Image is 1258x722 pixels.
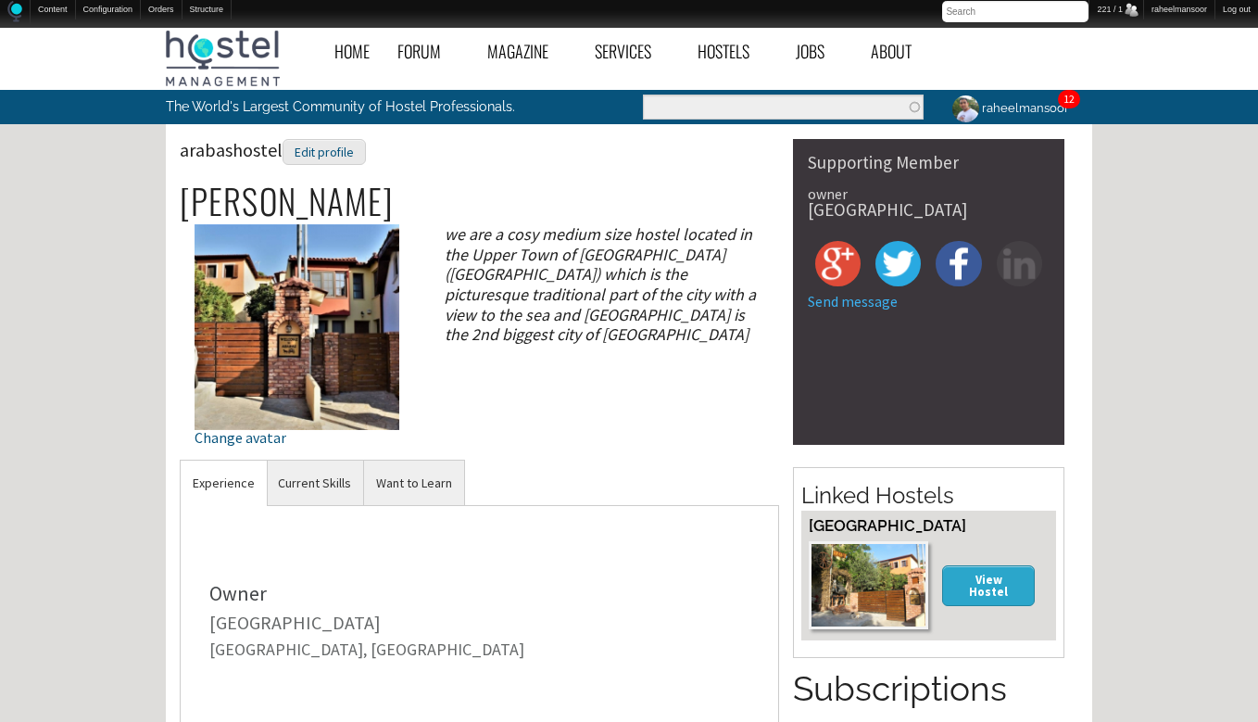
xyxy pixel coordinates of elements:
[643,95,924,120] input: Enter the terms you wish to search for.
[808,186,1050,201] div: owner
[875,241,921,286] img: tw-square.png
[808,292,898,310] a: Send message
[180,138,366,161] span: arabashostel
[857,31,944,72] a: About
[209,641,749,658] div: [GEOGRAPHIC_DATA], [GEOGRAPHIC_DATA]
[942,1,1088,22] input: Search
[209,611,381,634] a: [GEOGRAPHIC_DATA]
[936,241,981,286] img: fb-square.png
[266,461,363,506] a: Current Skills
[808,154,1050,171] div: Supporting Member
[581,31,684,72] a: Services
[950,93,982,125] img: raheelmansoor's picture
[283,139,366,166] div: Edit profile
[473,31,581,72] a: Magazine
[684,31,782,72] a: Hostels
[180,182,779,221] h2: [PERSON_NAME]
[166,90,552,123] p: The World's Largest Community of Hostel Professionals.
[384,31,473,72] a: Forum
[195,316,399,445] a: Change avatar
[181,461,267,506] a: Experience
[937,90,1079,126] a: raheelmansoor
[808,201,1050,219] div: [GEOGRAPHIC_DATA]
[801,480,1056,512] h2: Linked Hostels
[166,31,280,86] img: Hostel Management Home
[364,461,464,506] a: Want to Learn
[997,241,1042,286] img: in-square.png
[195,224,399,429] img: arabashostel's picture
[809,516,966,535] a: [GEOGRAPHIC_DATA]
[782,31,857,72] a: Jobs
[209,583,749,603] div: Owner
[429,224,778,345] div: we are a cosy medium size hostel located in the Upper Town of [GEOGRAPHIC_DATA]([GEOGRAPHIC_DATA]...
[1063,92,1075,106] a: 12
[283,138,366,161] a: Edit profile
[815,241,861,286] img: gp-square.png
[195,430,399,445] div: Change avatar
[942,565,1035,605] a: View Hostel
[793,665,1064,714] h2: Subscriptions
[321,31,384,72] a: Home
[7,1,22,22] img: Home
